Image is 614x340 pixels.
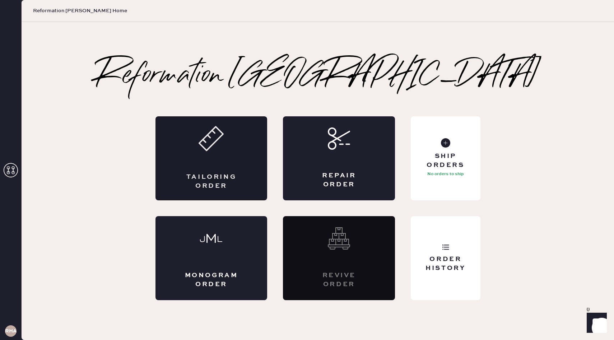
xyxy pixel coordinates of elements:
p: No orders to ship [427,170,464,178]
div: Ship Orders [417,152,474,170]
div: Order History [417,255,474,273]
div: Interested? Contact us at care@hemster.co [283,216,395,300]
h3: RHA [5,329,17,334]
h2: Reformation [GEOGRAPHIC_DATA] [96,62,540,90]
div: Monogram Order [184,271,239,289]
iframe: Front Chat [580,308,611,339]
span: Reformation [PERSON_NAME] Home [33,7,127,14]
div: Tailoring Order [184,173,239,191]
div: Repair Order [312,171,366,189]
div: Revive order [312,271,366,289]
